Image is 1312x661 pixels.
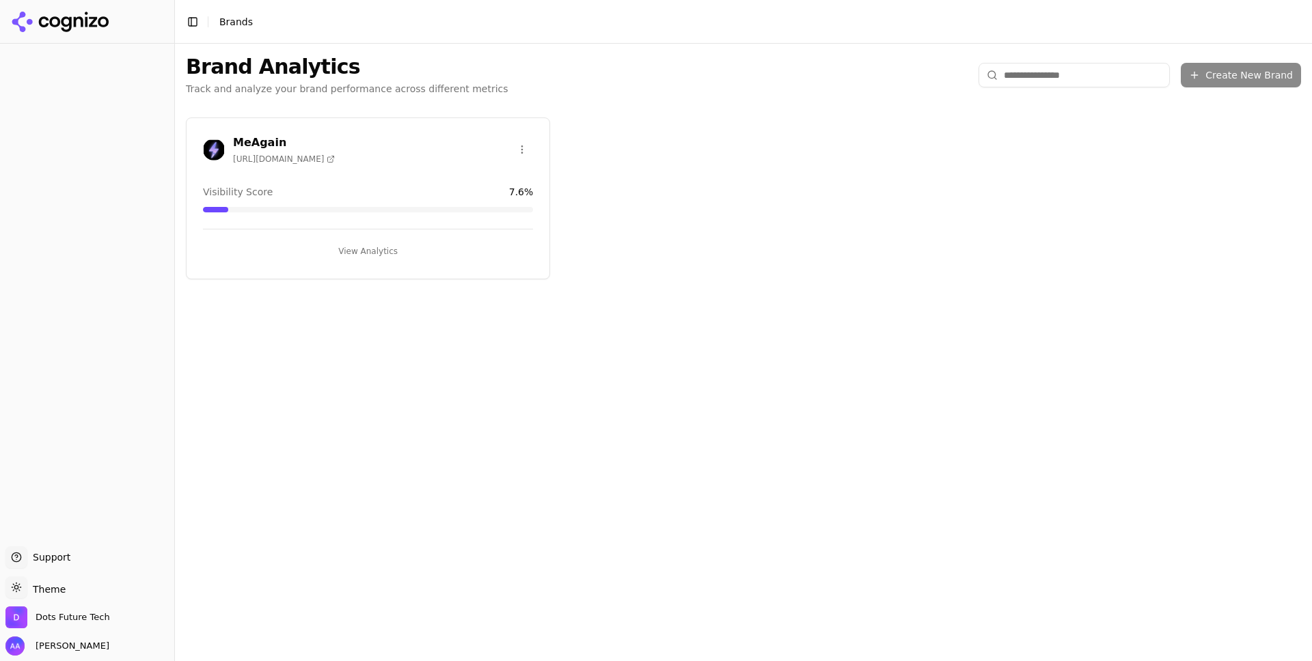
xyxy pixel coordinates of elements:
p: Track and analyze your brand performance across different metrics [186,82,508,96]
img: Ameer Asghar [5,636,25,656]
button: View Analytics [203,240,533,262]
span: Brands [219,16,253,27]
span: Support [27,550,70,564]
span: [URL][DOMAIN_NAME] [233,154,335,165]
nav: breadcrumb [219,15,1274,29]
button: Open organization switcher [5,606,110,628]
h3: MeAgain [233,135,335,151]
span: Dots Future Tech [36,611,110,623]
img: MeAgain [203,139,225,160]
span: Visibility Score [203,185,273,199]
button: Open user button [5,636,109,656]
span: [PERSON_NAME] [30,640,109,652]
span: 7.6 % [509,185,534,199]
h1: Brand Analytics [186,55,508,79]
span: Theme [27,584,66,595]
img: Dots Future Tech [5,606,27,628]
